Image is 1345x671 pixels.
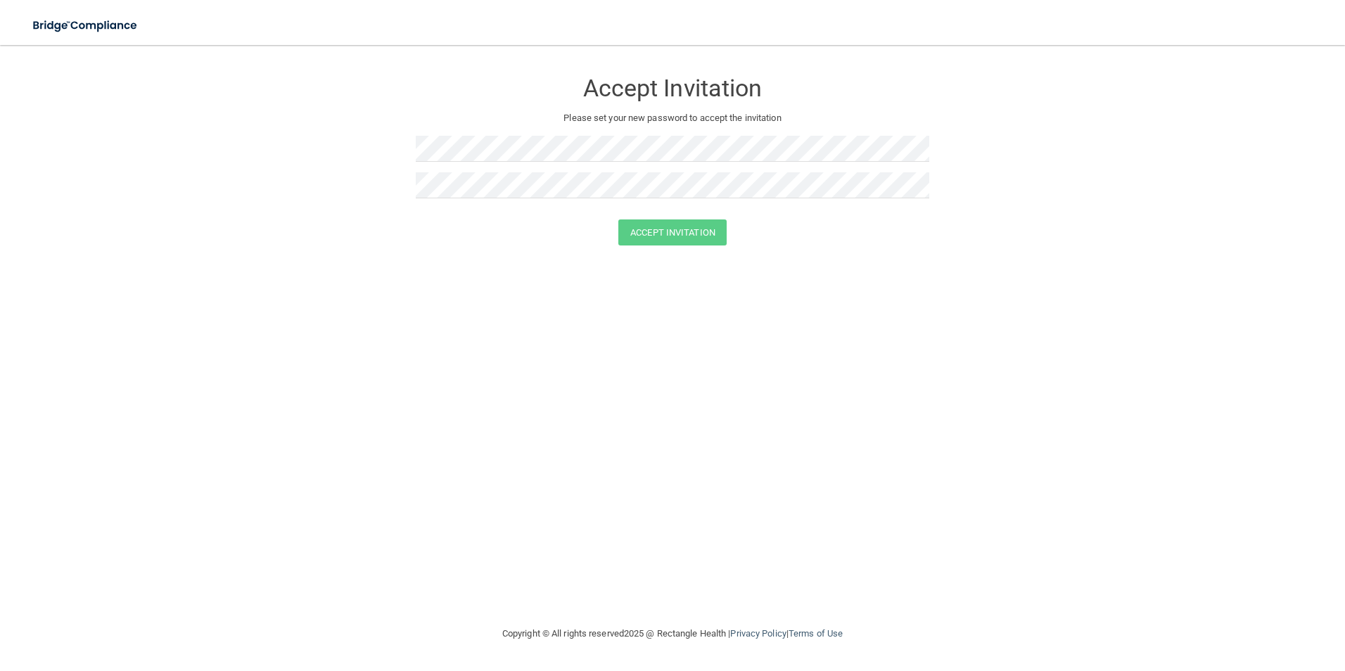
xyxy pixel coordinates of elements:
p: Please set your new password to accept the invitation [426,110,919,127]
div: Copyright © All rights reserved 2025 @ Rectangle Health | | [416,611,929,656]
a: Privacy Policy [730,628,786,639]
button: Accept Invitation [618,219,727,245]
img: bridge_compliance_login_screen.278c3ca4.svg [21,11,151,40]
a: Terms of Use [789,628,843,639]
h3: Accept Invitation [416,75,929,101]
